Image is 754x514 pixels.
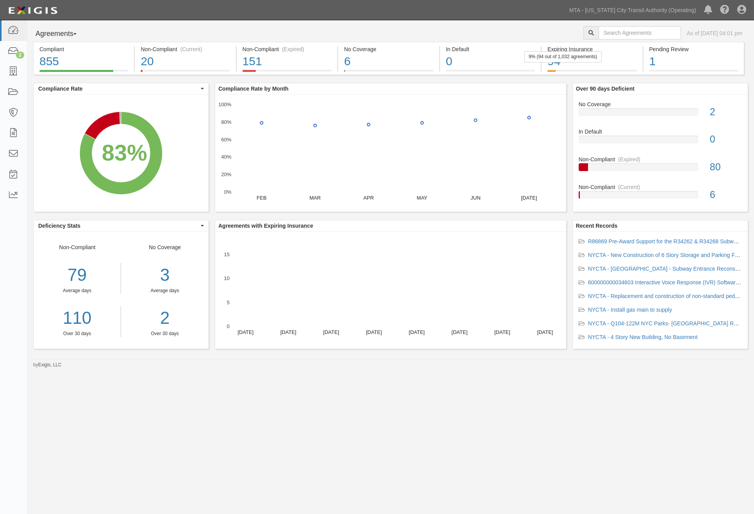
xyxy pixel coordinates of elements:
div: As of [DATE] 04:01 pm [687,29,742,37]
small: by [33,362,62,368]
div: 6 [704,188,748,202]
a: NYCTA - [GEOGRAPHIC_DATA] - Subway Entrance Reconstruction [588,266,753,272]
div: 80 [704,160,748,174]
a: NYCTA - 4 Story New Building, No Basement [588,334,698,340]
div: Pending Review [649,45,738,53]
div: Expiring Insurance [547,45,636,53]
button: Deficiency Stats [34,220,209,231]
div: 0 [446,53,535,70]
div: Over 30 days [34,330,121,337]
text: [DATE] [238,329,254,335]
a: 110 [34,306,121,330]
text: 0% [224,189,232,195]
div: Non-Compliant [573,155,748,163]
a: No Coverage2 [579,100,742,128]
div: Non-Compliant [573,183,748,191]
a: Non-Compliant(Expired)151 [237,70,337,76]
text: [DATE] [409,329,425,335]
b: Compliance Rate by Month [218,86,289,92]
div: 83% [102,136,147,169]
div: (Expired) [618,155,640,163]
a: Non-Compliant(Expired)80 [579,155,742,183]
div: No Coverage [573,100,748,108]
div: 1 [649,53,738,70]
text: [DATE] [366,329,382,335]
a: Non-Compliant(Current)20 [135,70,235,76]
text: JUN [471,195,481,201]
svg: A chart. [34,95,209,212]
div: (Current) [180,45,202,53]
a: In Default0 [440,70,541,76]
div: 2 [704,105,748,119]
div: In Default [573,128,748,136]
a: Exigis, LLC [38,362,62,368]
div: 151 [242,53,332,70]
text: [DATE] [521,195,537,201]
a: MTA - [US_STATE] City Transit Authority (Operating) [565,2,700,18]
a: In Default0 [579,128,742,155]
div: Average days [127,287,203,294]
text: 100% [219,102,232,107]
span: Compliance Rate [38,85,199,93]
img: Logo [6,4,60,18]
a: No Coverage6 [338,70,439,76]
text: MAY [417,195,428,201]
button: Compliance Rate [34,83,209,94]
a: NYCTA - Install gas main to supply [588,307,672,313]
div: (Expired) [282,45,304,53]
text: 5 [227,299,230,305]
text: APR [364,195,374,201]
text: 15 [224,252,230,257]
div: No Coverage [121,243,209,337]
div: 2 [16,52,24,59]
text: 20% [221,171,232,177]
a: Expiring Insurance949% (94 out of 1,032 agreements) [542,70,642,76]
b: Recent Records [576,223,618,229]
a: Compliant855 [33,70,134,76]
a: Non-Compliant(Current)6 [579,183,742,205]
div: 6 [344,53,433,70]
text: FEB [257,195,267,201]
b: Agreements with Expiring Insurance [218,223,313,229]
b: Over 90 days Deficient [576,86,635,92]
div: 0 [704,132,748,146]
div: Non-Compliant [34,243,121,337]
text: MAR [310,195,321,201]
div: (Current) [618,183,640,191]
i: Help Center - Complianz [720,5,729,15]
div: Non-Compliant (Expired) [242,45,332,53]
text: 60% [221,136,232,142]
div: 79 [34,263,121,287]
input: Search Agreements [599,26,681,39]
div: Average days [34,287,121,294]
text: [DATE] [452,329,468,335]
svg: A chart. [215,232,566,349]
button: Agreements [33,26,92,42]
text: [DATE] [280,329,296,335]
div: In Default [446,45,535,53]
div: 3 [127,263,203,287]
div: 20 [141,53,230,70]
span: Deficiency Stats [38,222,199,230]
div: 855 [39,53,128,70]
text: [DATE] [494,329,510,335]
div: Compliant [39,45,128,53]
text: 40% [221,154,232,160]
a: NYCTA - New Construction of 6 Story Storage and Parking Facility [588,252,749,258]
text: [DATE] [537,329,553,335]
text: 10 [224,275,230,281]
a: Pending Review1 [643,70,744,76]
div: Non-Compliant (Current) [141,45,230,53]
div: Over 30 days [127,330,203,337]
text: 80% [221,119,232,125]
text: [DATE] [323,329,339,335]
a: 2 [127,306,203,330]
div: 9% (94 out of 1,032 agreements) [524,51,601,62]
svg: A chart. [215,95,566,212]
div: No Coverage [344,45,433,53]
